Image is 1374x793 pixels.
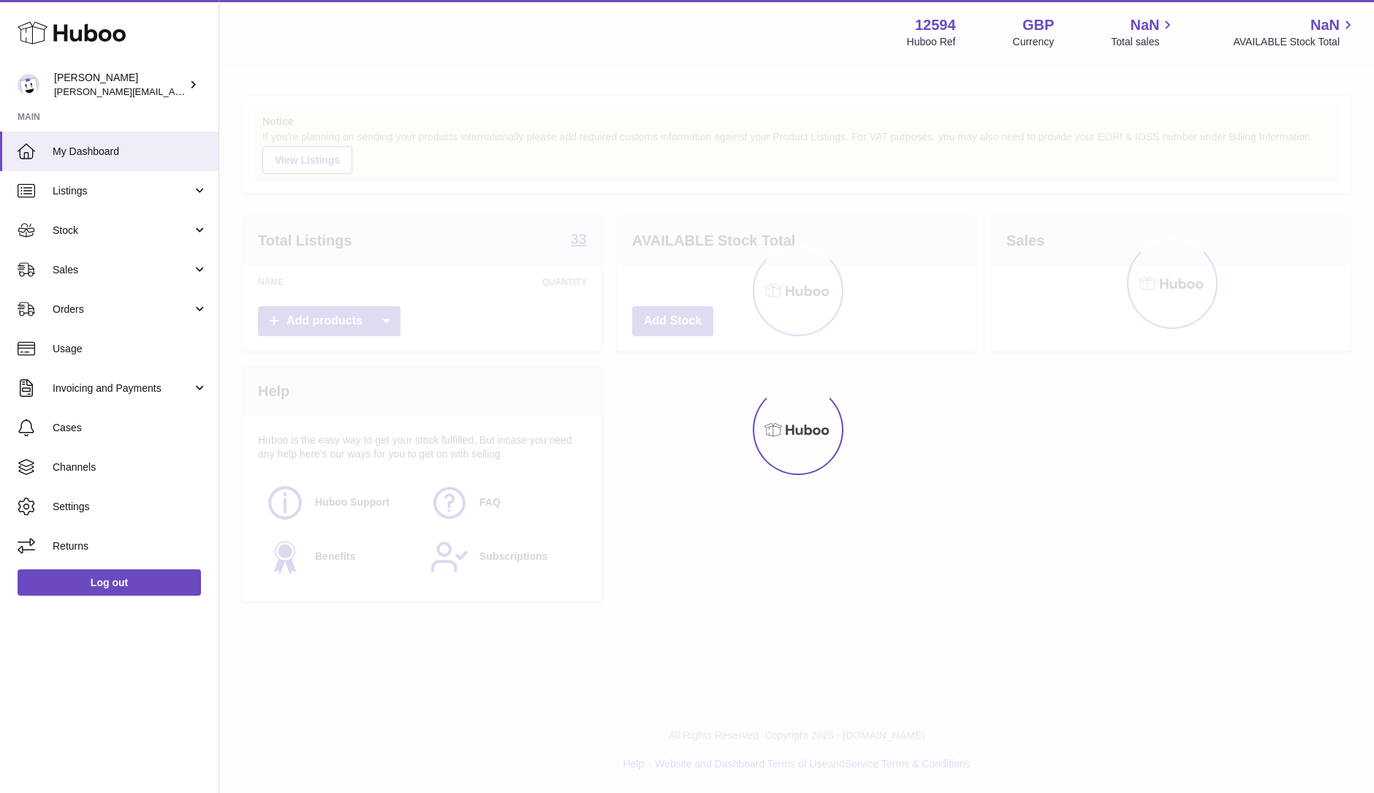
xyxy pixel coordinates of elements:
[53,303,192,316] span: Orders
[53,382,192,395] span: Invoicing and Payments
[53,460,208,474] span: Channels
[53,539,208,553] span: Returns
[915,15,956,35] strong: 12594
[1233,15,1356,49] a: NaN AVAILABLE Stock Total
[1111,35,1176,49] span: Total sales
[18,569,201,596] a: Log out
[1013,35,1055,49] div: Currency
[53,184,192,198] span: Listings
[1233,35,1356,49] span: AVAILABLE Stock Total
[53,145,208,159] span: My Dashboard
[907,35,956,49] div: Huboo Ref
[53,500,208,514] span: Settings
[53,342,208,356] span: Usage
[53,421,208,435] span: Cases
[1310,15,1340,35] span: NaN
[1111,15,1176,49] a: NaN Total sales
[1022,15,1054,35] strong: GBP
[54,71,186,99] div: [PERSON_NAME]
[54,86,293,97] span: [PERSON_NAME][EMAIL_ADDRESS][DOMAIN_NAME]
[18,74,39,96] img: owen@wearemakewaves.com
[53,263,192,277] span: Sales
[1130,15,1159,35] span: NaN
[53,224,192,238] span: Stock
